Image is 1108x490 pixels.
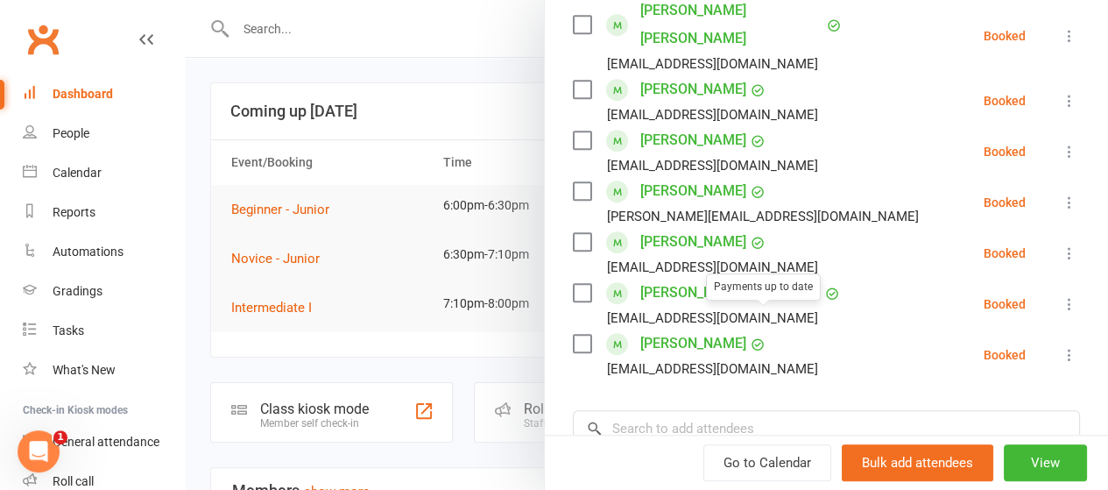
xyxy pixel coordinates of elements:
div: People [53,126,89,140]
input: Search to add attendees [573,410,1080,447]
a: Gradings [23,272,185,311]
button: Bulk add attendees [842,444,993,481]
div: Roll call [53,474,94,488]
a: [PERSON_NAME] [640,177,746,205]
iframe: Intercom live chat [18,430,60,472]
a: [PERSON_NAME] [640,330,746,358]
div: Booked [984,349,1026,361]
a: Clubworx [21,18,65,61]
div: [EMAIL_ADDRESS][DOMAIN_NAME] [607,307,818,330]
div: Booked [984,95,1026,107]
a: Tasks [23,311,185,351]
div: Automations [53,245,124,259]
a: What's New [23,351,185,390]
div: Booked [984,30,1026,42]
div: [EMAIL_ADDRESS][DOMAIN_NAME] [607,103,818,126]
div: Calendar [53,166,102,180]
div: [EMAIL_ADDRESS][DOMAIN_NAME] [607,358,818,380]
a: Reports [23,193,185,232]
a: Go to Calendar [703,444,831,481]
a: [PERSON_NAME] [640,126,746,154]
div: [EMAIL_ADDRESS][DOMAIN_NAME] [607,256,818,279]
div: Gradings [53,284,102,298]
a: Calendar [23,153,185,193]
button: View [1004,444,1087,481]
div: Tasks [53,323,84,337]
div: What's New [53,363,116,377]
a: People [23,114,185,153]
div: Booked [984,247,1026,259]
a: [PERSON_NAME] [640,75,746,103]
div: [EMAIL_ADDRESS][DOMAIN_NAME] [607,53,818,75]
div: Payments up to date [706,273,821,301]
div: [PERSON_NAME][EMAIL_ADDRESS][DOMAIN_NAME] [607,205,919,228]
a: General attendance kiosk mode [23,423,185,462]
div: Booked [984,298,1026,310]
div: Booked [984,196,1026,209]
span: 1 [53,430,67,444]
div: General attendance [53,435,159,449]
a: [PERSON_NAME] [640,228,746,256]
a: Automations [23,232,185,272]
a: [PERSON_NAME] Sgiarovello [640,279,821,307]
div: [EMAIL_ADDRESS][DOMAIN_NAME] [607,154,818,177]
a: Dashboard [23,75,185,114]
div: Booked [984,146,1026,158]
div: Reports [53,205,95,219]
div: Dashboard [53,87,113,101]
